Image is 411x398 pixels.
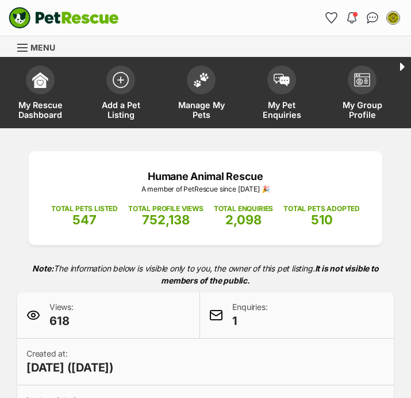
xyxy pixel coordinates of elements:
[347,12,356,24] img: notifications-46538b983faf8c2785f20acdc204bb7945ddae34d4c08c2a6579f10ce5e182be.svg
[46,184,365,194] p: A member of PetRescue since [DATE] 🎉
[311,212,333,227] span: 510
[32,263,53,273] strong: Note:
[17,36,63,57] a: Menu
[9,7,119,29] a: PetRescue
[51,204,118,214] p: TOTAL PETS LISTED
[322,60,402,128] a: My Group Profile
[95,100,147,120] span: Add a Pet Listing
[17,257,394,292] p: The information below is visible only to you, the owner of this pet listing.
[343,9,361,27] button: Notifications
[274,74,290,86] img: pet-enquiries-icon-7e3ad2cf08bfb03b45e93fb7055b45f3efa6380592205ae92323e6603595dc1f.svg
[225,212,262,227] span: 2,098
[256,100,308,120] span: My Pet Enquiries
[241,60,322,128] a: My Pet Enquiries
[214,204,273,214] p: TOTAL ENQUIRIES
[161,263,378,285] strong: It is not visible to members of the public.
[336,100,388,120] span: My Group Profile
[387,12,399,24] img: Isabels profile pic
[72,212,97,227] span: 547
[193,72,209,87] img: manage-my-pets-icon-02211641906a0b7f246fdf0571729dbe1e7629f14944591b6c1af311fb30b64b.svg
[128,204,203,214] p: TOTAL PROFILE VIEWS
[142,212,190,227] span: 752,138
[46,169,365,184] p: Humane Animal Rescue
[80,60,161,128] a: Add a Pet Listing
[26,359,114,376] span: [DATE] ([DATE])
[232,301,267,329] p: Enquiries:
[113,72,129,88] img: add-pet-listing-icon-0afa8454b4691262ce3f59096e99ab1cd57d4a30225e0717b998d2c9b9846f56.svg
[9,7,119,29] img: logo-cat-932fe2b9b8326f06289b0f2fb663e598f794de774fb13d1741a6617ecf9a85b4.svg
[175,100,227,120] span: Manage My Pets
[161,60,241,128] a: Manage My Pets
[232,313,267,329] span: 1
[354,73,370,87] img: group-profile-icon-3fa3cf56718a62981997c0bc7e787c4b2cf8bcc04b72c1350f741eb67cf2f40e.svg
[49,301,74,329] p: Views:
[363,9,382,27] a: Conversations
[322,9,402,27] ul: Account quick links
[322,9,340,27] a: Favourites
[283,204,360,214] p: TOTAL PETS ADOPTED
[26,348,114,376] p: Created at:
[30,43,55,52] span: Menu
[367,12,379,24] img: chat-41dd97257d64d25036548639549fe6c8038ab92f7586957e7f3b1b290dea8141.svg
[32,72,48,88] img: dashboard-icon-eb2f2d2d3e046f16d808141f083e7271f6b2e854fb5c12c21221c1fb7104beca.svg
[14,100,66,120] span: My Rescue Dashboard
[384,9,402,27] button: My account
[49,313,74,329] span: 618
